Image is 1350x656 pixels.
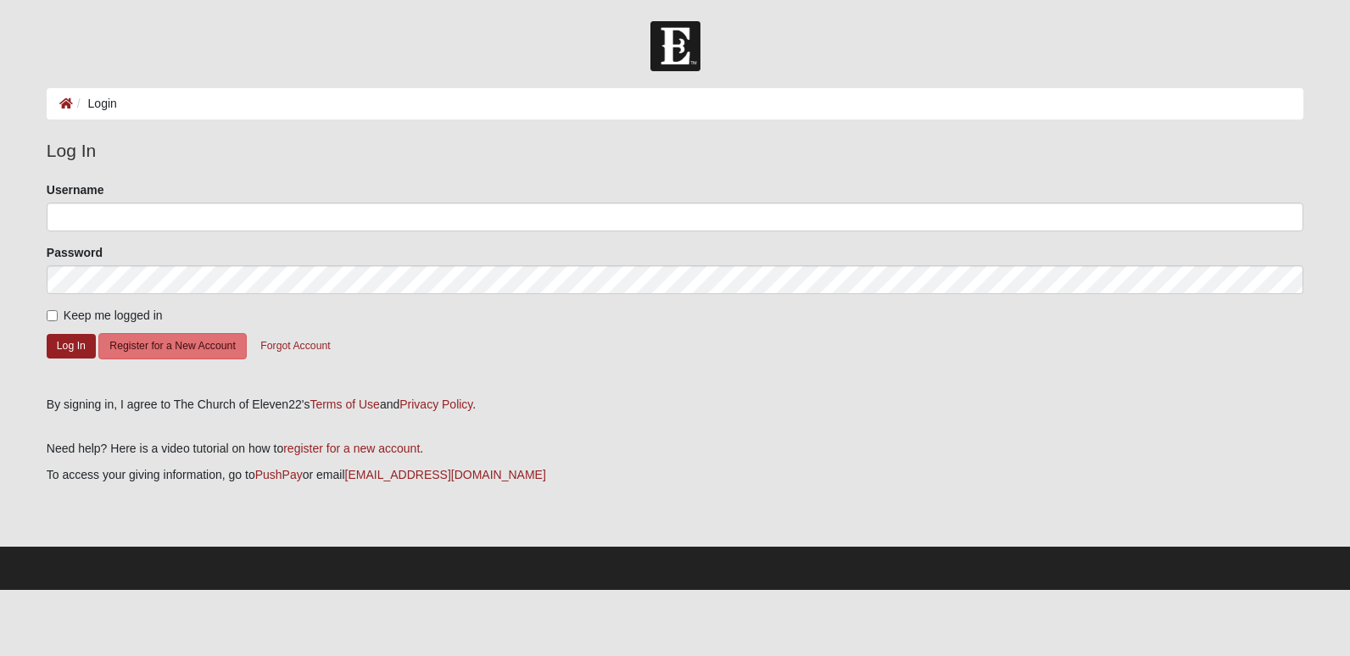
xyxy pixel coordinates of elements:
a: PushPay [255,468,303,481]
a: Privacy Policy [399,397,472,411]
li: Login [73,95,117,113]
input: Keep me logged in [47,310,58,321]
img: Church of Eleven22 Logo [650,21,700,71]
a: register for a new account [283,442,420,455]
button: Register for a New Account [98,333,246,359]
a: Terms of Use [310,397,379,411]
span: Keep me logged in [64,309,163,322]
label: Username [47,181,104,198]
a: [EMAIL_ADDRESS][DOMAIN_NAME] [345,468,546,481]
label: Password [47,244,103,261]
p: Need help? Here is a video tutorial on how to . [47,440,1303,458]
p: To access your giving information, go to or email [47,466,1303,484]
button: Log In [47,334,96,359]
div: By signing in, I agree to The Church of Eleven22's and . [47,396,1303,414]
button: Forgot Account [249,333,341,359]
legend: Log In [47,137,1303,164]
